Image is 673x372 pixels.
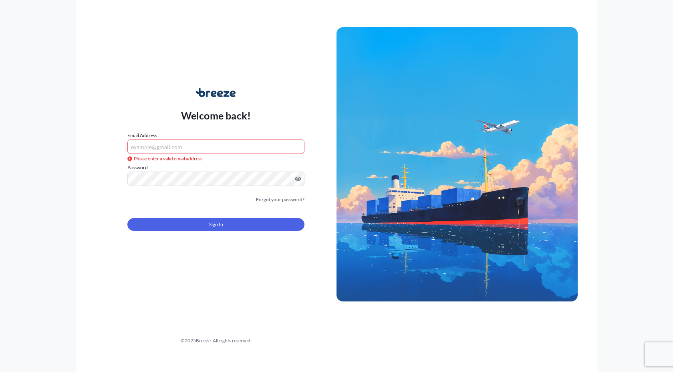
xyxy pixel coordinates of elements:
[127,164,304,172] label: Password
[127,218,304,231] button: Sign In
[181,109,251,122] p: Welcome back!
[336,27,578,301] img: Ship illustration
[209,220,223,228] span: Sign In
[95,337,336,345] div: © 2025 Breeze. All rights reserved.
[295,176,301,182] button: Show password
[127,155,202,163] span: Please enter a valid email address
[127,131,157,139] label: Email Address
[127,139,304,154] input: example@gmail.com
[256,196,304,204] a: Forgot your password?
